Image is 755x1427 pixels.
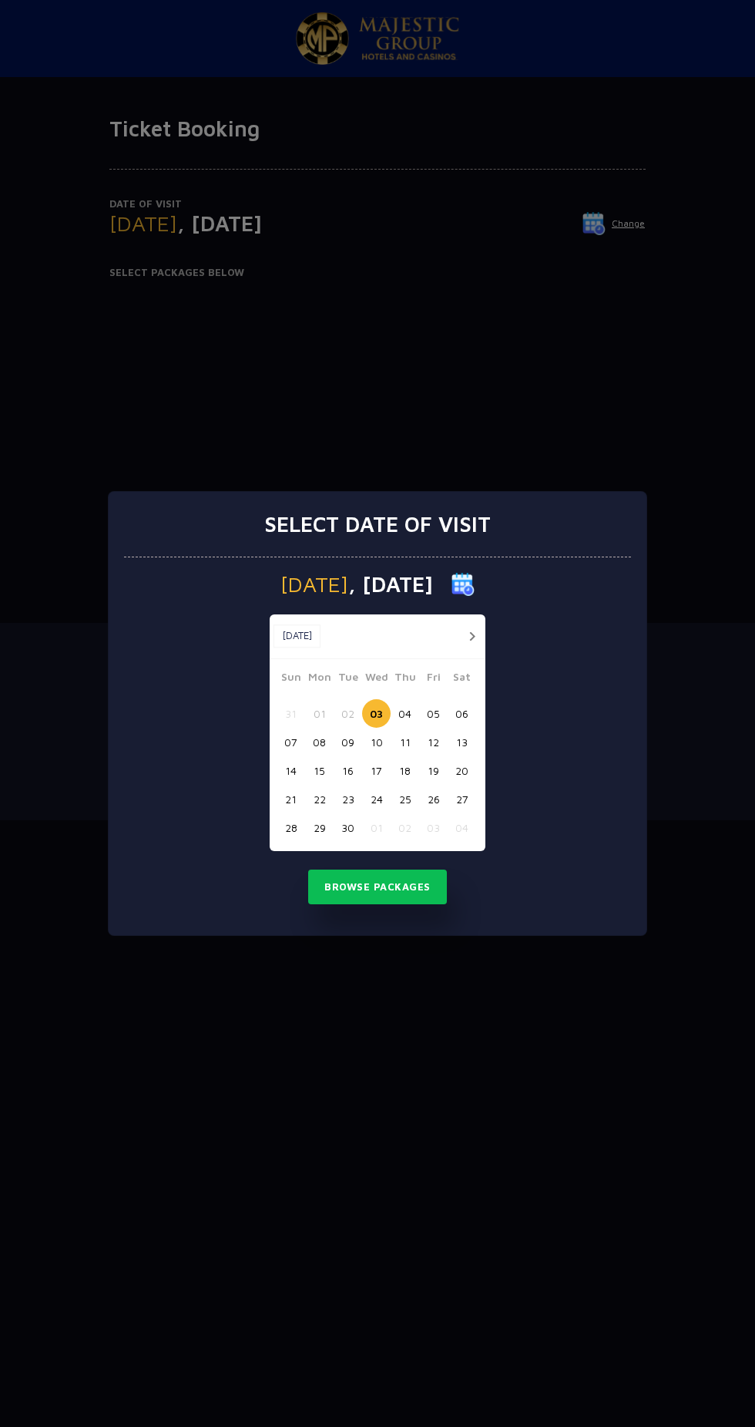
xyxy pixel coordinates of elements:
[305,785,334,813] button: 22
[448,728,476,756] button: 13
[448,668,476,690] span: Sat
[448,785,476,813] button: 27
[362,785,391,813] button: 24
[277,756,305,785] button: 14
[277,728,305,756] button: 07
[419,813,448,842] button: 03
[419,699,448,728] button: 05
[305,728,334,756] button: 08
[391,668,419,690] span: Thu
[277,699,305,728] button: 31
[362,668,391,690] span: Wed
[277,785,305,813] button: 21
[334,728,362,756] button: 09
[305,699,334,728] button: 01
[305,668,334,690] span: Mon
[391,756,419,785] button: 18
[334,813,362,842] button: 30
[362,813,391,842] button: 01
[419,756,448,785] button: 19
[273,624,320,648] button: [DATE]
[280,574,348,595] span: [DATE]
[334,699,362,728] button: 02
[277,813,305,842] button: 28
[334,668,362,690] span: Tue
[264,511,491,537] h3: Select date of visit
[277,668,305,690] span: Sun
[448,813,476,842] button: 04
[448,756,476,785] button: 20
[419,785,448,813] button: 26
[451,573,475,596] img: calender icon
[391,785,419,813] button: 25
[419,728,448,756] button: 12
[391,728,419,756] button: 11
[305,813,334,842] button: 29
[334,785,362,813] button: 23
[362,756,391,785] button: 17
[419,668,448,690] span: Fri
[362,699,391,728] button: 03
[362,728,391,756] button: 10
[305,756,334,785] button: 15
[334,756,362,785] button: 16
[448,699,476,728] button: 06
[391,699,419,728] button: 04
[308,870,447,905] button: Browse Packages
[391,813,419,842] button: 02
[348,574,433,595] span: , [DATE]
